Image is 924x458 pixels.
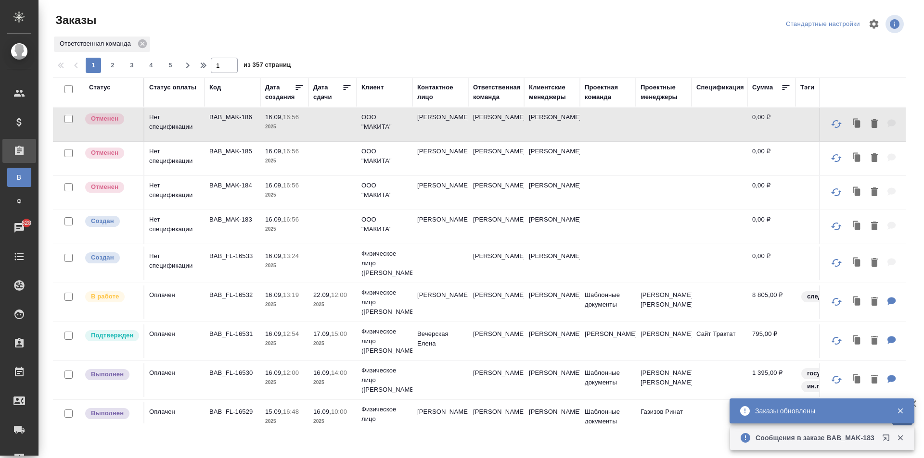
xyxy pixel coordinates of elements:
[636,324,692,358] td: [PERSON_NAME]
[91,292,119,301] p: В работе
[331,369,347,376] p: 14:00
[890,433,910,442] button: Закрыть
[747,142,796,175] td: 0,00 ₽
[124,58,140,73] button: 3
[144,176,205,210] td: Нет спецификации
[783,17,862,32] div: split button
[313,291,331,298] p: 22.09,
[265,330,283,337] p: 16.09,
[866,217,883,236] button: Удалить
[807,369,838,378] p: госуслуги
[209,329,256,339] p: BAB_FL-16531
[209,112,256,122] p: BAB_MAK-186
[866,292,883,312] button: Удалить
[265,83,295,102] div: Дата создания
[361,215,408,234] p: ООО "МАКИТА"
[209,407,256,417] p: BAB_FL-16529
[468,142,524,175] td: [PERSON_NAME]
[468,285,524,319] td: [PERSON_NAME]
[747,285,796,319] td: 8 805,00 ₽
[800,290,906,303] div: следить
[283,408,299,415] p: 16:48
[800,83,814,92] div: Тэги
[209,368,256,378] p: BAB_FL-16530
[84,215,139,228] div: Выставляется автоматически при создании заказа
[524,176,580,210] td: [PERSON_NAME]
[876,428,899,451] button: Открыть в новой вкладке
[143,61,159,70] span: 4
[807,382,842,391] p: ин.паспорт
[825,147,848,170] button: Обновить
[417,83,463,102] div: Контактное лицо
[825,215,848,238] button: Обновить
[265,339,304,348] p: 2025
[265,369,283,376] p: 16.09,
[84,251,139,264] div: Выставляется автоматически при создании заказа
[144,402,205,436] td: Оплачен
[866,183,883,202] button: Удалить
[800,367,906,393] div: госуслуги, куар код, ин.паспорт
[524,108,580,141] td: [PERSON_NAME]
[265,378,304,387] p: 2025
[265,113,283,121] p: 16.09,
[747,210,796,244] td: 0,00 ₽
[313,408,331,415] p: 16.09,
[848,370,866,390] button: Клонировать
[747,247,796,280] td: 0,00 ₽
[91,331,133,340] p: Подтвержден
[866,253,883,273] button: Удалить
[747,108,796,141] td: 0,00 ₽
[468,210,524,244] td: [PERSON_NAME]
[209,181,256,190] p: BAB_MAK-184
[747,324,796,358] td: 795,00 ₽
[283,252,299,260] p: 13:24
[265,261,304,271] p: 2025
[124,61,140,70] span: 3
[825,368,848,391] button: Обновить
[209,83,221,92] div: Код
[361,112,408,132] p: ООО "МАКИТА"
[265,252,283,260] p: 16.09,
[866,370,883,390] button: Удалить
[283,113,299,121] p: 16:56
[84,290,139,303] div: Выставляет ПМ после принятия заказа от КМа
[361,83,384,92] div: Клиент
[696,83,744,92] div: Спецификация
[265,291,283,298] p: 16.09,
[361,181,408,200] p: ООО "МАКИТА"
[105,58,120,73] button: 2
[265,182,283,189] p: 16.09,
[313,330,331,337] p: 17.09,
[12,197,26,206] span: Ф
[84,181,139,194] div: Выставляет КМ после отмены со стороны клиента. Если уже после запуска – КМ пишет ПМу про отмену, ...
[524,210,580,244] td: [PERSON_NAME]
[473,83,521,102] div: Ответственная команда
[412,402,468,436] td: [PERSON_NAME]
[412,210,468,244] td: [PERSON_NAME]
[84,329,139,342] div: Выставляет КМ после уточнения всех необходимых деталей и получения согласия клиента на запуск. С ...
[636,285,692,319] td: [PERSON_NAME] [PERSON_NAME]
[755,406,882,416] div: Заказы обновлены
[825,181,848,204] button: Обновить
[313,369,331,376] p: 16.09,
[866,331,883,351] button: Удалить
[265,148,283,155] p: 16.09,
[144,363,205,397] td: Оплачен
[585,83,631,102] div: Проектная команда
[468,247,524,280] td: [PERSON_NAME]
[756,433,876,443] p: Сообщения в заказе BAB_MAK-183
[412,285,468,319] td: [PERSON_NAME]
[144,210,205,244] td: Нет спецификации
[16,218,38,228] span: 628
[848,253,866,273] button: Клонировать
[331,291,347,298] p: 12:00
[848,149,866,168] button: Клонировать
[2,216,36,240] a: 628
[144,108,205,141] td: Нет спецификации
[848,183,866,202] button: Клонировать
[209,251,256,261] p: BAB_FL-16533
[825,251,848,274] button: Обновить
[331,408,347,415] p: 10:00
[524,247,580,280] td: [PERSON_NAME]
[60,39,134,49] p: Ответственная команда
